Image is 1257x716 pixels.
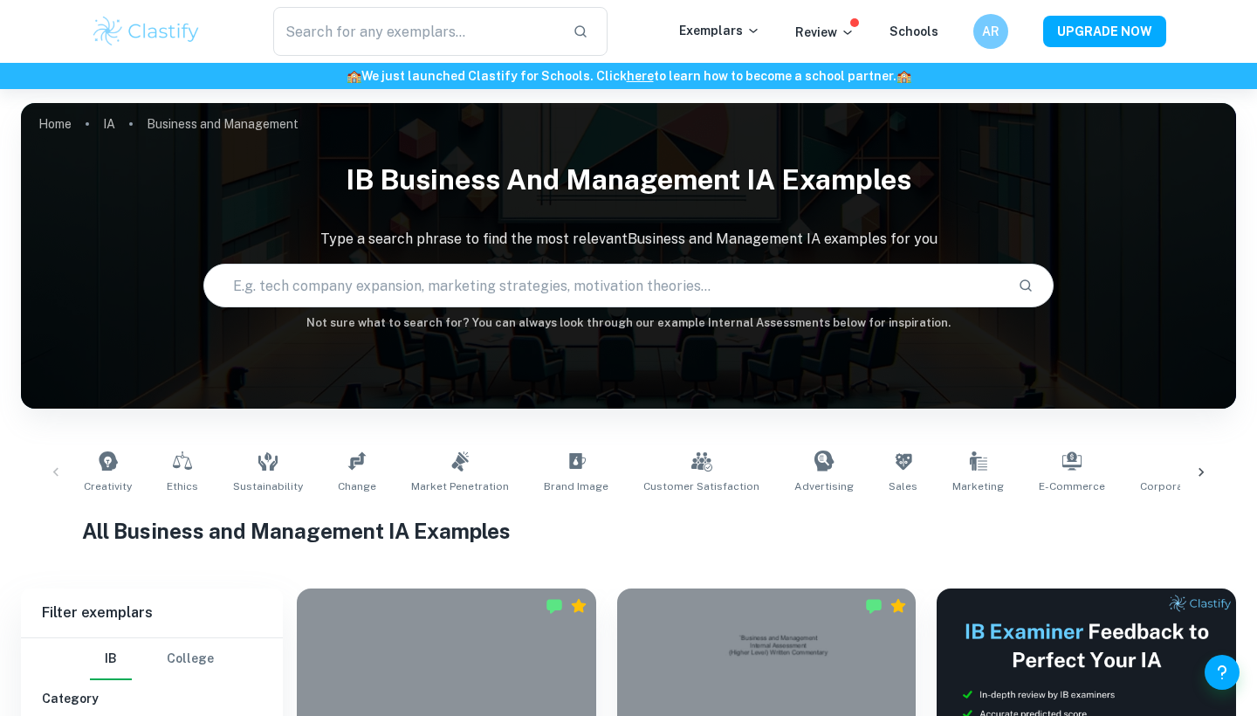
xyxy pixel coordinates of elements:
[103,112,115,136] a: IA
[570,597,587,615] div: Premium
[890,24,938,38] a: Schools
[890,597,907,615] div: Premium
[889,478,917,494] span: Sales
[627,69,654,83] a: here
[90,638,214,680] div: Filter type choice
[973,14,1008,49] button: AR
[679,21,760,40] p: Exemplars
[90,638,132,680] button: IB
[38,112,72,136] a: Home
[91,14,202,49] img: Clastify logo
[147,114,299,134] p: Business and Management
[167,478,198,494] span: Ethics
[21,589,283,637] h6: Filter exemplars
[3,66,1254,86] h6: We just launched Clastify for Schools. Click to learn how to become a school partner.
[795,23,855,42] p: Review
[1011,271,1041,300] button: Search
[21,314,1236,332] h6: Not sure what to search for? You can always look through our example Internal Assessments below f...
[896,69,911,83] span: 🏫
[1043,16,1166,47] button: UPGRADE NOW
[544,478,608,494] span: Brand Image
[1205,655,1240,690] button: Help and Feedback
[546,597,563,615] img: Marked
[865,597,883,615] img: Marked
[1140,478,1256,494] span: Corporate Profitability
[338,478,376,494] span: Change
[1039,478,1105,494] span: E-commerce
[84,478,132,494] span: Creativity
[347,69,361,83] span: 🏫
[167,638,214,680] button: College
[233,478,303,494] span: Sustainability
[643,478,759,494] span: Customer Satisfaction
[794,478,854,494] span: Advertising
[952,478,1004,494] span: Marketing
[411,478,509,494] span: Market Penetration
[204,261,1004,310] input: E.g. tech company expansion, marketing strategies, motivation theories...
[273,7,559,56] input: Search for any exemplars...
[981,22,1001,41] h6: AR
[42,689,262,708] h6: Category
[82,515,1176,547] h1: All Business and Management IA Examples
[21,229,1236,250] p: Type a search phrase to find the most relevant Business and Management IA examples for you
[21,152,1236,208] h1: IB Business and Management IA examples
